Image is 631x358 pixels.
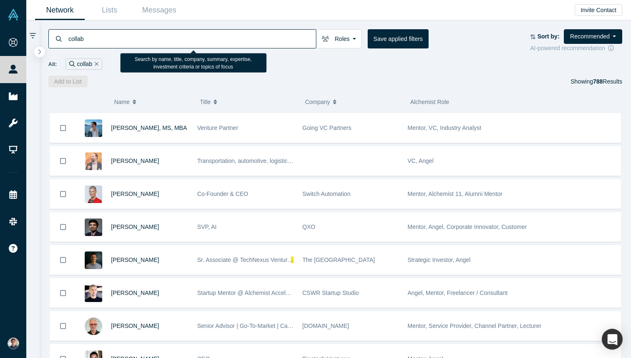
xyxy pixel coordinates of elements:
span: CSWR Startup Studio [303,289,359,296]
span: Startup Mentor @ Alchemist Accelerator | Angel Investor | Lecturer @ [GEOGRAPHIC_DATA] [197,289,439,296]
button: Bookmark [50,180,76,208]
span: QXO [303,223,315,230]
span: Mentor, Angel, Corporate Innovator, Customer [408,223,527,230]
span: The [GEOGRAPHIC_DATA] [303,256,375,263]
span: Mentor, Service Provider, Channel Partner, Lecturer [408,322,542,329]
span: Mentor, VC, Industry Analyst [408,124,482,131]
img: Alexey Ovsyannikov's Profile Image [85,284,102,302]
div: Showing [570,76,622,87]
span: Co-Founder & CEO [197,190,248,197]
img: Andres Meiners's Account [8,338,19,349]
a: Network [35,0,85,20]
span: Alchemist Role [410,99,449,105]
a: [PERSON_NAME] [111,322,159,329]
a: [PERSON_NAME] [111,289,159,296]
button: Name [114,93,191,111]
span: Venture Partner [197,124,238,131]
a: [PERSON_NAME] [111,256,159,263]
img: Subramanian Iyer's Profile Image [85,218,102,236]
button: Recommended [564,29,622,44]
span: SVP, AI [197,223,217,230]
a: Lists [85,0,134,20]
span: VC, Angel [408,157,434,164]
button: Invite Contact [575,4,622,16]
button: Bookmark [50,213,76,241]
img: Vic Danh, MS, MBA's Profile Image [85,119,102,137]
button: Save applied filters [368,29,429,48]
div: AI-powered recommendation [530,44,622,53]
button: Bookmark [50,114,76,142]
span: Transportation, automotive, logistics, and ecosystem around "things with wheels" [197,157,406,164]
button: Company [305,93,401,111]
span: Company [305,93,330,111]
button: Bookmark [50,246,76,274]
strong: 788 [593,78,603,85]
span: Switch Automation [303,190,351,197]
a: [PERSON_NAME] [111,157,159,164]
span: Name [114,93,129,111]
button: Bookmark [50,147,76,175]
button: Bookmark [50,312,76,340]
input: Search by name, title, company, summary, expertise, investment criteria or topics of focus [68,29,316,48]
img: Declan Zidar's Profile Image [85,251,102,269]
span: Senior Advisor | Go-To-Market | Capital Formation at Founder Advisors [197,322,380,329]
span: [DOMAIN_NAME] [303,322,349,329]
img: Deb Noller's Profile Image [85,185,102,203]
span: All: [48,60,57,69]
span: Sr. Associate @ TechNexus Venture [197,256,293,263]
a: [PERSON_NAME], MS, MBA [111,124,187,131]
span: Title [200,93,211,111]
span: Going VC Partners [303,124,352,131]
img: Mitchell Posada's Profile Image [85,317,102,335]
span: Strategic Investor, Angel [408,256,471,263]
div: collab [66,58,102,70]
a: Messages [134,0,184,20]
a: [PERSON_NAME] [111,223,159,230]
span: Angel, Mentor, Freelancer / Consultant [408,289,508,296]
button: Remove Filter [92,59,98,69]
img: Alchemist Vault Logo [8,9,19,20]
button: Roles [316,29,362,48]
strong: Sort by: [538,33,560,40]
a: [PERSON_NAME] [111,190,159,197]
button: Bookmark [50,279,76,307]
button: Add to List [48,76,88,87]
button: Title [200,93,296,111]
span: Results [593,78,622,85]
img: Daniel Hoffer's Profile Image [85,152,102,170]
span: Mentor, Alchemist 11, Alumni Mentor [408,190,502,197]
